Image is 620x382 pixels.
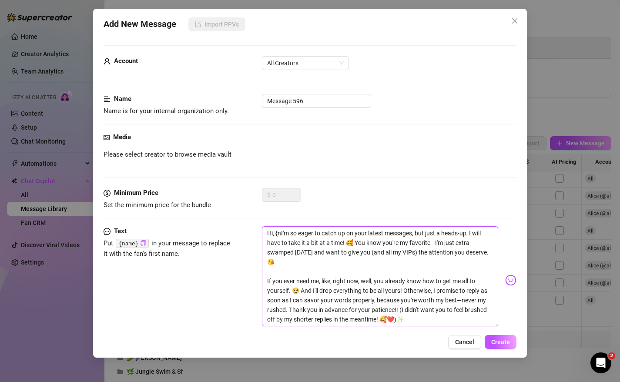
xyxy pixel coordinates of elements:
span: Please select creator to browse media vault [104,150,231,160]
img: svg%3e [505,275,516,286]
textarea: Hi, {I'm so eager to catch up on your latest messages, but just a heads-up, I will have to take i... [262,226,499,326]
span: dollar [104,188,111,198]
span: 2 [608,352,615,359]
span: copy [140,240,146,246]
strong: Account [114,57,138,65]
iframe: Intercom live chat [590,352,611,373]
span: Close [508,17,522,24]
span: Name is for your internal organization only. [104,107,229,115]
button: Cancel [448,335,481,349]
strong: Minimum Price [114,189,158,197]
span: All Creators [267,57,344,70]
button: Close [508,14,522,28]
span: align-left [104,94,111,104]
span: Cancel [455,338,474,345]
span: Set the minimum price for the bundle [104,201,211,209]
strong: Name [114,95,131,103]
code: {name} [116,239,148,248]
span: user [104,56,111,67]
button: Import PPVs [188,17,245,31]
span: close [511,17,518,24]
span: picture [104,132,110,143]
span: Add New Message [104,17,176,31]
span: message [104,226,111,237]
button: Create [485,335,516,349]
span: Create [491,338,510,345]
input: Enter a name [262,94,371,108]
strong: Text [114,227,127,235]
button: Click to Copy [140,240,146,247]
strong: Media [113,133,131,141]
span: Put in your message to replace it with the fan's first name. [104,239,231,258]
